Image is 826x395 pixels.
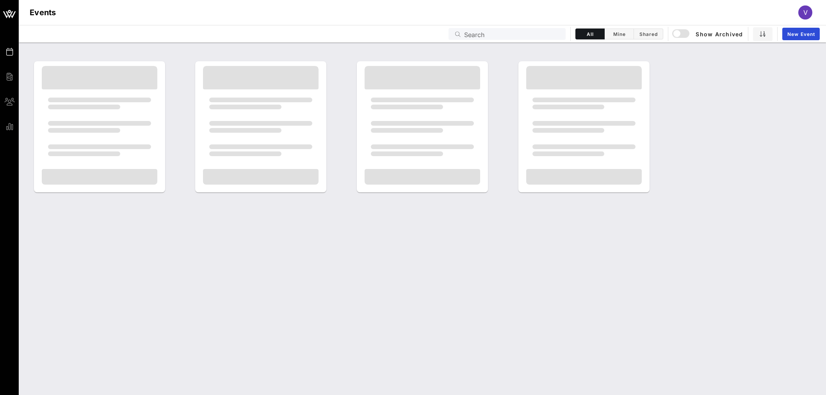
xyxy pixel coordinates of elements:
[580,31,600,37] span: All
[798,5,812,20] div: V
[575,28,605,39] button: All
[787,31,815,37] span: New Event
[803,9,808,16] span: V
[634,28,663,39] button: Shared
[605,28,634,39] button: Mine
[639,31,658,37] span: Shared
[782,28,820,40] a: New Event
[609,31,629,37] span: Mine
[30,6,56,19] h1: Events
[673,27,743,41] button: Show Archived
[673,29,743,39] span: Show Archived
